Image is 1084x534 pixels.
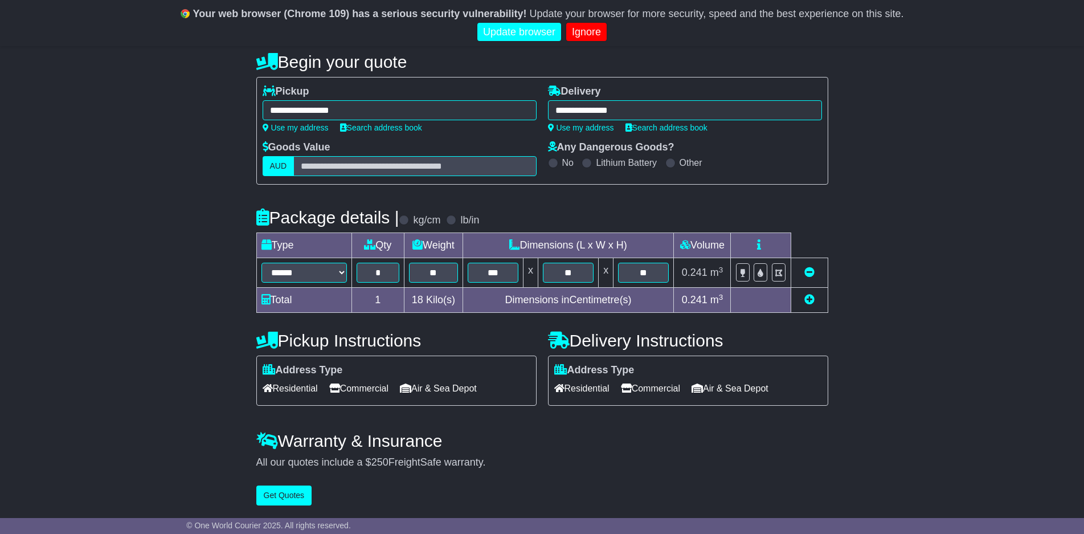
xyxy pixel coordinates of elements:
span: Commercial [621,380,680,397]
label: Goods Value [263,141,330,154]
label: Address Type [554,364,635,377]
a: Ignore [566,23,607,42]
td: Total [256,288,351,313]
a: Add new item [804,294,815,305]
label: No [562,157,574,168]
td: 1 [351,288,404,313]
h4: Begin your quote [256,52,828,71]
a: Use my address [548,123,614,132]
h4: Pickup Instructions [256,331,537,350]
h4: Package details | [256,208,399,227]
td: x [523,258,538,288]
b: Your web browser (Chrome 109) has a serious security vulnerability! [193,8,527,19]
div: All our quotes include a $ FreightSafe warranty. [256,456,828,469]
button: Get Quotes [256,486,312,506]
h4: Delivery Instructions [548,331,828,350]
label: Address Type [263,364,343,377]
label: AUD [263,156,294,176]
sup: 3 [719,266,723,274]
span: Residential [263,380,318,397]
span: Air & Sea Depot [400,380,477,397]
span: 18 [412,294,423,305]
a: Use my address [263,123,329,132]
td: Dimensions (L x W x H) [463,233,674,258]
a: Search address book [625,123,707,132]
span: Residential [554,380,610,397]
label: Pickup [263,85,309,98]
span: m [710,267,723,278]
label: Any Dangerous Goods? [548,141,674,154]
td: Volume [674,233,731,258]
span: Update your browser for more security, speed and the best experience on this site. [529,8,903,19]
td: Weight [404,233,463,258]
a: Search address book [340,123,422,132]
sup: 3 [719,293,723,301]
span: 0.241 [682,294,707,305]
td: Type [256,233,351,258]
span: Commercial [329,380,388,397]
a: Update browser [477,23,561,42]
label: lb/in [460,214,479,227]
span: 250 [371,456,388,468]
td: Kilo(s) [404,288,463,313]
label: Lithium Battery [596,157,657,168]
span: © One World Courier 2025. All rights reserved. [186,521,351,530]
h4: Warranty & Insurance [256,431,828,450]
label: Delivery [548,85,601,98]
span: 0.241 [682,267,707,278]
td: Dimensions in Centimetre(s) [463,288,674,313]
span: m [710,294,723,305]
label: kg/cm [413,214,440,227]
label: Other [680,157,702,168]
a: Remove this item [804,267,815,278]
td: x [599,258,613,288]
span: Air & Sea Depot [692,380,768,397]
td: Qty [351,233,404,258]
